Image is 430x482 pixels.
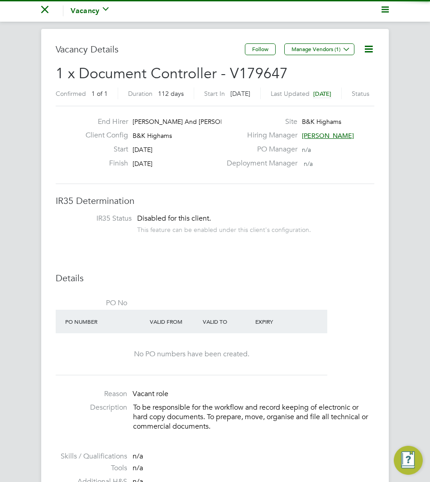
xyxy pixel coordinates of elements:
span: [DATE] [133,146,153,154]
label: End Hirer [78,117,128,127]
label: Site [221,117,297,127]
h3: IR35 Determination [56,195,374,207]
label: Skills / Qualifications [56,452,127,461]
div: Valid From [148,313,201,330]
span: n/a [304,160,313,168]
span: [DATE] [313,90,331,98]
span: n/a [133,463,143,473]
label: Client Config [78,131,128,140]
label: Finish [78,159,128,168]
h3: Details [56,272,374,284]
span: B&K Highams [302,118,341,126]
div: Valid To [201,313,253,330]
span: n/a [302,146,311,154]
div: PO Number [63,313,148,330]
label: PO Manager [221,145,297,154]
button: Manage Vendors (1) [284,43,354,55]
span: Disabled for this client. [137,214,211,223]
label: PO No [56,298,127,308]
label: Reason [56,389,127,399]
div: This feature can be enabled under this client's configuration. [137,223,311,234]
span: [PERSON_NAME] And [PERSON_NAME] Limited [133,118,272,126]
label: Description [56,403,127,412]
span: Vacant role [133,389,168,398]
label: Start In [204,90,225,98]
label: Hiring Manager [221,131,297,140]
label: Last Updated [271,90,310,98]
span: [PERSON_NAME] [302,132,354,140]
label: Duration [128,90,153,98]
span: [DATE] [133,160,153,168]
label: Start [78,145,128,154]
span: 112 days [158,90,184,98]
span: [DATE] [230,90,250,98]
h3: Vacancy Details [56,43,245,55]
span: 1 x Document Controller - V179647 [56,65,288,82]
div: No PO numbers have been created. [58,350,325,359]
div: Expiry [253,313,306,330]
button: Engage Resource Center [394,446,423,475]
label: Status [352,90,369,98]
label: Deployment Manager [221,159,297,168]
label: IR35 Status [60,214,132,223]
label: Tools [56,463,127,473]
span: B&K Highams [133,132,172,140]
p: To be responsible for the workflow and record keeping of electronic or hard copy documents. To pr... [133,403,374,431]
button: Vacancy [71,5,109,16]
span: n/a [133,452,143,461]
span: 1 of 1 [91,90,108,98]
label: Confirmed [56,90,86,98]
button: Follow [245,43,276,55]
